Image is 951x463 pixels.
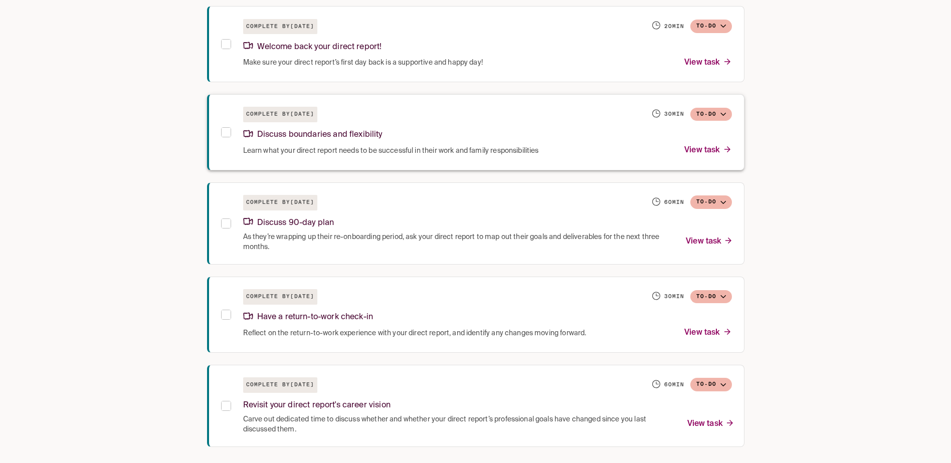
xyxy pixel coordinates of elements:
span: Learn what your direct report needs to be successful in their work and family responsibilities [243,146,539,156]
p: Welcome back your direct report! [243,41,382,54]
h6: 60 min [664,381,684,389]
span: As they’re wrapping up their re-onboarding period, ask your direct report to map out their goals ... [243,232,674,252]
h6: Complete by [DATE] [243,289,317,305]
h6: 60 min [664,198,684,206]
p: View task [684,144,731,157]
button: To-do [690,108,732,121]
h6: 20 min [664,23,684,31]
p: View task [686,235,733,249]
p: View task [684,326,731,340]
button: To-do [690,20,732,33]
p: View task [684,56,731,70]
button: To-do [690,378,732,391]
span: Reflect on the return-to-work experience with your direct report, and identify any changes moving... [243,328,587,338]
h6: Complete by [DATE] [243,377,317,393]
h6: Complete by [DATE] [243,107,317,122]
h6: 30 min [664,293,684,301]
h6: Complete by [DATE] [243,19,317,35]
p: Discuss boundaries and flexibility [243,128,383,142]
h6: 30 min [664,110,684,118]
p: View task [687,417,734,431]
p: Have a return-to-work check-in [243,311,373,324]
h6: Complete by [DATE] [243,195,317,210]
span: Make sure your direct report’s first day back is a supportive and happy day! [243,58,483,68]
span: Carve out dedicated time to discuss whether and whether your direct report’s professional goals h... [243,414,675,434]
p: Discuss 90-day plan [243,216,334,230]
button: To-do [690,290,732,304]
p: Revisit your direct report's career vision [243,399,391,412]
button: To-do [690,195,732,209]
